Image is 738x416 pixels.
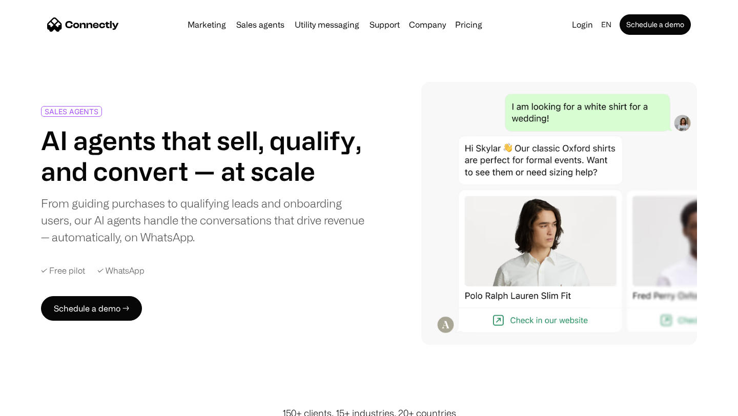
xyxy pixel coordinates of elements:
h1: AI agents that sell, qualify, and convert — at scale [41,125,365,186]
div: Company [409,17,446,32]
a: Utility messaging [291,20,363,29]
div: SALES AGENTS [45,108,98,115]
div: ✓ WhatsApp [97,266,145,276]
a: Pricing [451,20,486,29]
div: Company [406,17,449,32]
div: en [597,17,618,32]
a: Login [568,17,597,32]
div: ✓ Free pilot [41,266,85,276]
a: Sales agents [232,20,289,29]
ul: Language list [20,398,61,412]
a: Schedule a demo → [41,296,142,321]
a: Support [365,20,404,29]
a: Schedule a demo [620,14,691,35]
a: home [47,17,119,32]
div: en [601,17,611,32]
div: From guiding purchases to qualifying leads and onboarding users, our AI agents handle the convers... [41,195,365,245]
aside: Language selected: English [10,397,61,412]
a: Marketing [183,20,230,29]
